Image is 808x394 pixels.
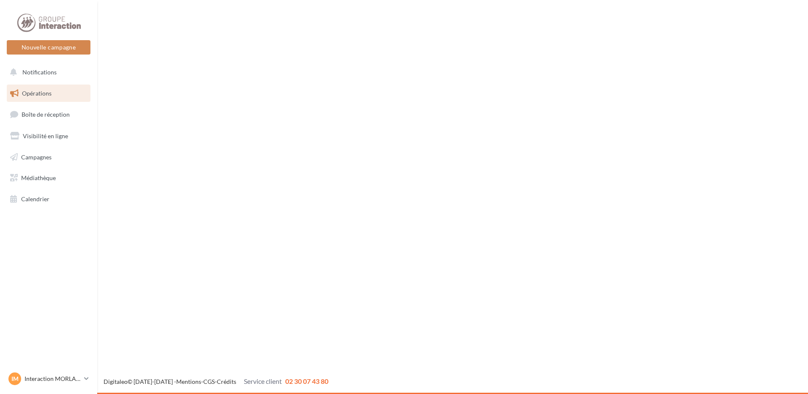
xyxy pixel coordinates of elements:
span: Opérations [22,90,52,97]
a: Crédits [217,378,236,385]
span: © [DATE]-[DATE] - - - [104,378,328,385]
a: IM Interaction MORLAIX [7,371,90,387]
a: CGS [203,378,215,385]
span: 02 30 07 43 80 [285,377,328,385]
button: Notifications [5,63,89,81]
a: Mentions [176,378,201,385]
span: Médiathèque [21,174,56,181]
span: Notifications [22,68,57,76]
a: Boîte de réception [5,105,92,123]
span: Visibilité en ligne [23,132,68,140]
p: Interaction MORLAIX [25,375,81,383]
a: Calendrier [5,190,92,208]
a: Opérations [5,85,92,102]
a: Médiathèque [5,169,92,187]
span: Boîte de réception [22,111,70,118]
a: Digitaleo [104,378,128,385]
a: Visibilité en ligne [5,127,92,145]
button: Nouvelle campagne [7,40,90,55]
span: IM [11,375,19,383]
span: Campagnes [21,153,52,160]
span: Service client [244,377,282,385]
span: Calendrier [21,195,49,202]
a: Campagnes [5,148,92,166]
